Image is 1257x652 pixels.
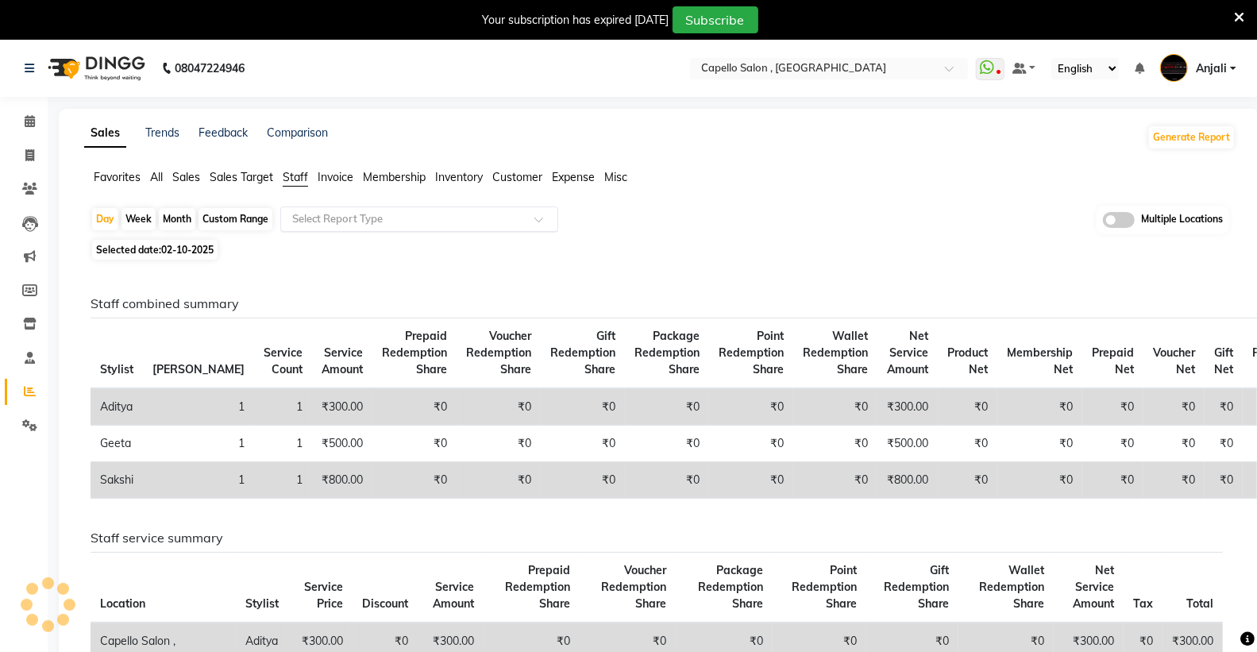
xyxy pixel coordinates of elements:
[938,426,997,462] td: ₹0
[92,208,118,230] div: Day
[979,563,1044,611] span: Wallet Redemption Share
[362,596,408,611] span: Discount
[372,426,457,462] td: ₹0
[312,426,372,462] td: ₹500.00
[143,388,254,426] td: 1
[264,345,303,376] span: Service Count
[1143,426,1205,462] td: ₹0
[505,563,570,611] span: Prepaid Redemption Share
[709,462,793,499] td: ₹0
[121,208,156,230] div: Week
[199,125,248,140] a: Feedback
[457,388,541,426] td: ₹0
[91,388,143,426] td: Aditya
[634,329,700,376] span: Package Redemption Share
[145,125,179,140] a: Trends
[877,388,938,426] td: ₹300.00
[435,170,483,184] span: Inventory
[997,388,1082,426] td: ₹0
[1143,388,1205,426] td: ₹0
[550,329,615,376] span: Gift Redemption Share
[100,362,133,376] span: Stylist
[91,426,143,462] td: Geeta
[673,6,758,33] button: Subscribe
[1082,426,1143,462] td: ₹0
[792,563,857,611] span: Point Redemption Share
[1143,462,1205,499] td: ₹0
[1082,388,1143,426] td: ₹0
[199,208,272,230] div: Custom Range
[92,240,218,260] span: Selected date:
[877,462,938,499] td: ₹800.00
[1205,388,1243,426] td: ₹0
[382,329,447,376] span: Prepaid Redemption Share
[466,329,531,376] span: Voucher Redemption Share
[997,462,1082,499] td: ₹0
[1205,462,1243,499] td: ₹0
[1007,345,1073,376] span: Membership Net
[254,426,312,462] td: 1
[94,170,141,184] span: Favorites
[625,388,709,426] td: ₹0
[1196,60,1227,77] span: Anjali
[283,170,308,184] span: Staff
[1092,345,1134,376] span: Prepaid Net
[322,345,363,376] span: Service Amount
[84,119,126,148] a: Sales
[254,462,312,499] td: 1
[457,426,541,462] td: ₹0
[312,462,372,499] td: ₹800.00
[541,426,625,462] td: ₹0
[91,530,1223,546] h6: Staff service summary
[1160,54,1188,82] img: Anjali
[457,462,541,499] td: ₹0
[245,596,279,611] span: Stylist
[887,329,928,376] span: Net Service Amount
[91,462,143,499] td: Sakshi
[254,388,312,426] td: 1
[625,426,709,462] td: ₹0
[604,170,627,184] span: Misc
[172,170,200,184] span: Sales
[541,462,625,499] td: ₹0
[1073,563,1114,611] span: Net Service Amount
[210,170,273,184] span: Sales Target
[938,462,997,499] td: ₹0
[1214,345,1233,376] span: Gift Net
[1186,596,1213,611] span: Total
[267,125,328,140] a: Comparison
[698,563,763,611] span: Package Redemption Share
[793,426,877,462] td: ₹0
[434,580,475,611] span: Service Amount
[884,563,949,611] span: Gift Redemption Share
[1082,462,1143,499] td: ₹0
[363,170,426,184] span: Membership
[803,329,868,376] span: Wallet Redemption Share
[552,170,595,184] span: Expense
[40,46,149,91] img: logo
[541,388,625,426] td: ₹0
[483,12,669,29] div: Your subscription has expired [DATE]
[625,462,709,499] td: ₹0
[161,244,214,256] span: 02-10-2025
[947,345,988,376] span: Product Net
[152,362,245,376] span: [PERSON_NAME]
[492,170,542,184] span: Customer
[719,329,784,376] span: Point Redemption Share
[793,462,877,499] td: ₹0
[1153,345,1195,376] span: Voucher Net
[601,563,666,611] span: Voucher Redemption Share
[100,596,145,611] span: Location
[143,426,254,462] td: 1
[318,170,353,184] span: Invoice
[938,388,997,426] td: ₹0
[91,296,1223,311] h6: Staff combined summary
[877,426,938,462] td: ₹500.00
[372,462,457,499] td: ₹0
[372,388,457,426] td: ₹0
[1141,212,1223,228] span: Multiple Locations
[304,580,343,611] span: Service Price
[1149,126,1234,149] button: Generate Report
[1133,596,1153,611] span: Tax
[312,388,372,426] td: ₹300.00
